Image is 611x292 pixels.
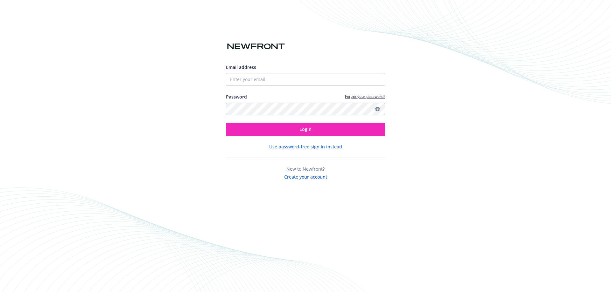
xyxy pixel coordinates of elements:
a: Show password [374,105,381,113]
span: Login [299,126,312,132]
input: Enter your email [226,73,385,86]
span: New to Newfront? [286,166,325,172]
a: Forgot your password? [345,94,385,99]
img: Newfront logo [226,41,286,52]
button: Use password-free sign in instead [269,143,342,150]
button: Login [226,123,385,136]
input: Enter your password [226,103,385,115]
button: Create your account [284,172,327,180]
span: Email address [226,64,256,70]
label: Password [226,93,247,100]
